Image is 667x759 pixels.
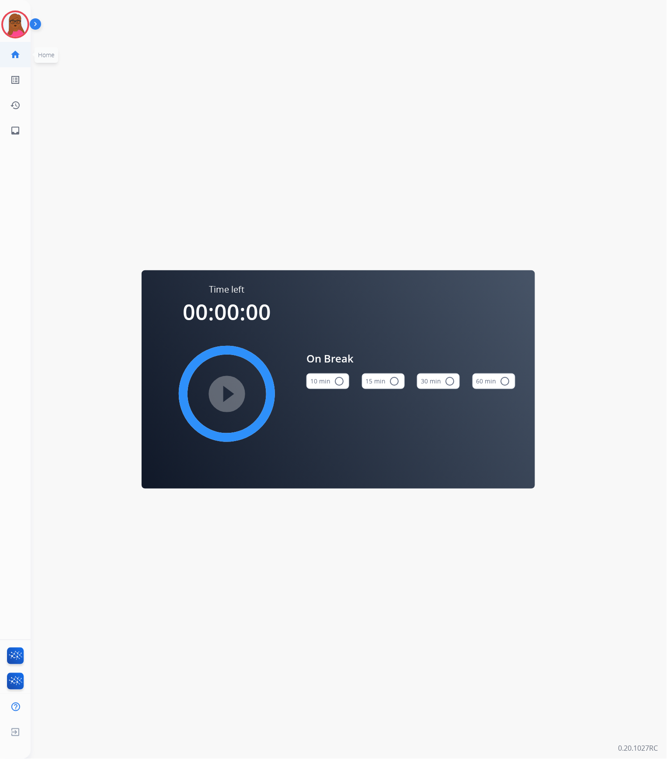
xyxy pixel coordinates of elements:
[306,373,349,389] button: 10 min
[334,376,344,386] mat-icon: radio_button_unchecked
[472,373,515,389] button: 60 min
[183,297,271,327] span: 00:00:00
[38,51,55,59] span: Home
[10,75,21,85] mat-icon: list_alt
[10,125,21,136] mat-icon: inbox
[618,743,658,754] p: 0.20.1027RC
[417,373,460,389] button: 30 min
[10,49,21,60] mat-icon: home
[389,376,400,386] mat-icon: radio_button_unchecked
[306,351,515,366] span: On Break
[362,373,405,389] button: 15 min
[500,376,511,386] mat-icon: radio_button_unchecked
[10,100,21,110] mat-icon: history
[209,283,245,296] span: Time left
[445,376,455,386] mat-icon: radio_button_unchecked
[3,12,28,37] img: avatar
